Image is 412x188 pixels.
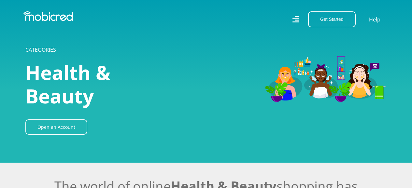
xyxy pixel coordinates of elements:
a: Help [369,15,381,24]
img: Health & Beauty [180,23,387,140]
img: Mobicred [23,11,73,21]
button: Get Started [308,11,356,27]
a: Open an Account [25,119,87,135]
a: CATEGORIES [25,46,56,53]
span: Health & Beauty [25,59,110,109]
